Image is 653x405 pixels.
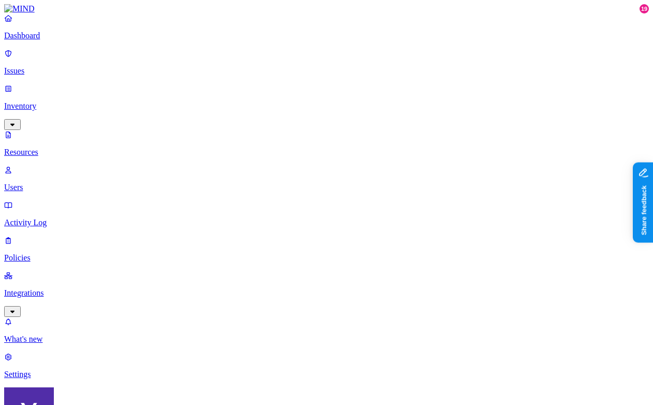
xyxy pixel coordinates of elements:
[4,288,649,298] p: Integrations
[4,4,649,13] a: MIND
[4,102,649,111] p: Inventory
[4,66,649,76] p: Issues
[4,335,649,344] p: What's new
[640,4,649,13] div: 19
[4,31,649,40] p: Dashboard
[4,218,649,227] p: Activity Log
[4,148,649,157] p: Resources
[4,130,649,157] a: Resources
[4,4,35,13] img: MIND
[4,236,649,263] a: Policies
[4,183,649,192] p: Users
[4,253,649,263] p: Policies
[4,49,649,76] a: Issues
[4,317,649,344] a: What's new
[4,200,649,227] a: Activity Log
[4,352,649,379] a: Settings
[4,13,649,40] a: Dashboard
[4,84,649,128] a: Inventory
[4,370,649,379] p: Settings
[4,165,649,192] a: Users
[4,271,649,315] a: Integrations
